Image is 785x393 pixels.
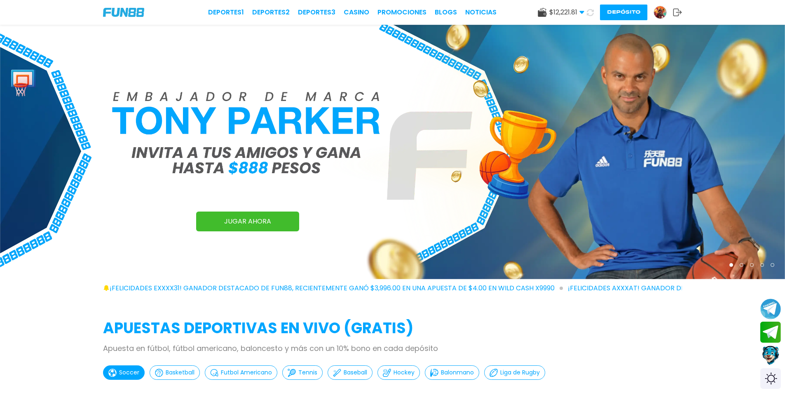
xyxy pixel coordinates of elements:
[394,368,415,377] p: Hockey
[344,7,369,17] a: CASINO
[441,368,474,377] p: Balonmano
[425,365,479,380] button: Balonmano
[377,365,420,380] button: Hockey
[208,7,244,17] a: Deportes1
[119,368,139,377] p: Soccer
[377,7,426,17] a: Promociones
[600,5,647,20] button: Depósito
[549,7,584,17] span: $ 12,221.81
[654,6,666,19] img: Avatar
[205,365,277,380] button: Futbol Americano
[760,322,781,343] button: Join telegram
[110,283,563,293] span: ¡FELICIDADES exxxx31! GANADOR DESTACADO DE FUN88, RECIENTEMENTE GANÓ $3,996.00 EN UNA APUESTA DE ...
[221,368,272,377] p: Futbol Americano
[654,6,673,19] a: Avatar
[344,368,367,377] p: Baseball
[465,7,497,17] a: NOTICIAS
[252,7,290,17] a: Deportes2
[298,7,335,17] a: Deportes3
[103,317,682,339] h2: APUESTAS DEPORTIVAS EN VIVO (gratis)
[150,365,200,380] button: Basketball
[500,368,540,377] p: Liga de Rugby
[435,7,457,17] a: BLOGS
[760,345,781,366] button: Contact customer service
[760,368,781,389] div: Switch theme
[484,365,545,380] button: Liga de Rugby
[298,368,317,377] p: Tennis
[760,298,781,320] button: Join telegram channel
[103,365,145,380] button: Soccer
[328,365,373,380] button: Baseball
[103,343,682,354] p: Apuesta en fútbol, fútbol americano, baloncesto y más con un 10% bono en cada depósito
[103,8,144,17] img: Company Logo
[196,212,299,231] a: JUGAR AHORA
[282,365,323,380] button: Tennis
[166,368,194,377] p: Basketball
